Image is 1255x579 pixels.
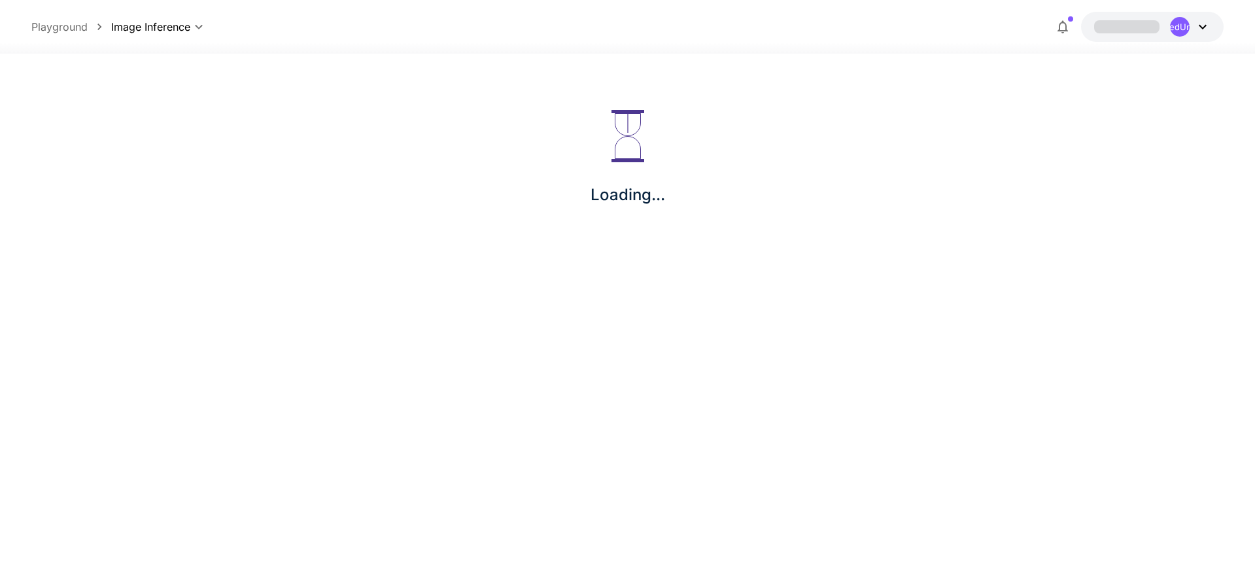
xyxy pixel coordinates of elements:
a: Playground [31,19,88,35]
span: Image Inference [111,19,190,35]
button: UndefinedUndefined [1081,12,1224,42]
nav: breadcrumb [31,19,111,35]
div: UndefinedUndefined [1170,17,1190,37]
p: Loading... [591,183,665,207]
